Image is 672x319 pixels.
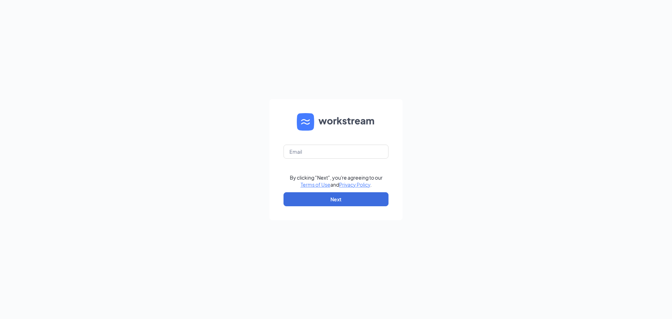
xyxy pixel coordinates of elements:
input: Email [283,145,388,159]
a: Privacy Policy [339,181,370,188]
img: WS logo and Workstream text [297,113,375,131]
div: By clicking "Next", you're agreeing to our and . [290,174,383,188]
a: Terms of Use [301,181,330,188]
button: Next [283,192,388,206]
